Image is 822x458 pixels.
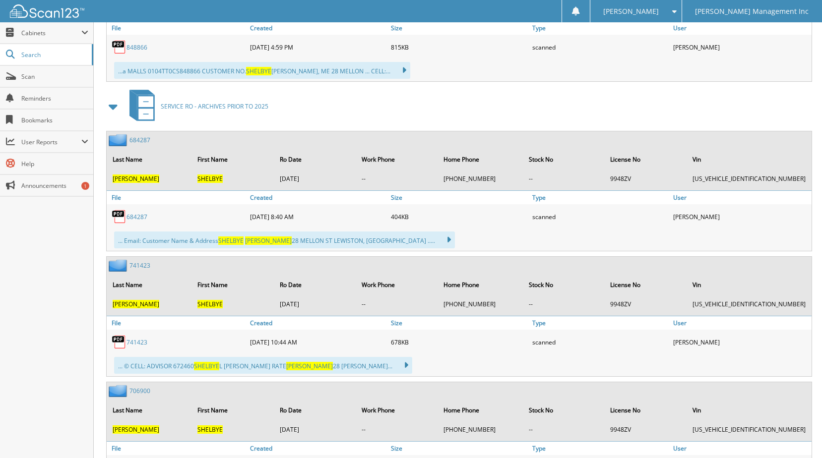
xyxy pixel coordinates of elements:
[688,421,811,438] td: [US_VEHICLE_IDENTIFICATION_NUMBER]
[688,296,811,312] td: [US_VEHICLE_IDENTIFICATION_NUMBER]
[605,296,686,312] td: 9948ZV
[388,21,529,35] a: Size
[275,171,356,187] td: [DATE]
[21,94,88,103] span: Reminders
[530,332,671,352] div: scanned
[109,385,129,397] img: folder2.png
[275,149,356,170] th: Ro Date
[114,62,410,79] div: ...a MALLS 0104TT0CS848866 CUSTOMER NO. [PERSON_NAME], ME 28 MELLON ... CELL:...
[275,275,356,295] th: Ro Date
[246,67,271,75] span: SHELBYE
[248,442,388,455] a: Created
[194,362,219,370] span: SHELBYE
[114,231,455,248] div: ... Email: Customer Name & Address 28 MELLON ST LEWISTON, [GEOGRAPHIC_DATA] .....
[21,72,88,81] span: Scan
[357,296,438,312] td: --
[107,21,248,35] a: File
[530,37,671,57] div: scanned
[126,213,147,221] a: 684287
[530,191,671,204] a: Type
[688,171,811,187] td: [US_VEHICLE_IDENTIFICATION_NUMBER]
[388,316,529,330] a: Size
[439,149,523,170] th: Home Phone
[248,37,388,57] div: [DATE] 4:59 PM
[439,421,523,438] td: [PHONE_NUMBER]
[109,134,129,146] img: folder2.png
[192,275,274,295] th: First Name
[81,182,89,190] div: 1
[161,102,268,111] span: SERVICE RO - ARCHIVES PRIOR TO 2025
[197,425,223,434] span: SHELBYE
[524,275,604,295] th: Stock No
[671,332,812,352] div: [PERSON_NAME]
[439,171,523,187] td: [PHONE_NUMBER]
[688,275,811,295] th: Vin
[113,174,159,183] span: [PERSON_NAME]
[671,316,812,330] a: User
[524,400,604,420] th: Stock No
[530,316,671,330] a: Type
[524,149,604,170] th: Stock No
[192,400,274,420] th: First Name
[108,400,191,420] th: Last Name
[357,400,438,420] th: Work Phone
[129,136,150,144] a: 684287
[197,300,223,308] span: SHELBYE
[248,207,388,227] div: [DATE] 8:40 AM
[129,261,150,270] a: 741423
[112,40,126,55] img: PDF.png
[388,332,529,352] div: 678KB
[388,442,529,455] a: Size
[357,171,438,187] td: --
[530,21,671,35] a: Type
[605,421,686,438] td: 9948ZV
[603,8,659,14] span: [PERSON_NAME]
[112,335,126,349] img: PDF.png
[197,174,223,183] span: SHELBYE
[21,29,81,37] span: Cabinets
[275,296,356,312] td: [DATE]
[21,181,88,190] span: Announcements
[126,338,147,346] a: 741423
[10,4,84,18] img: scan123-logo-white.svg
[275,421,356,438] td: [DATE]
[671,37,812,57] div: [PERSON_NAME]
[113,300,159,308] span: [PERSON_NAME]
[388,37,529,57] div: 815KB
[439,275,523,295] th: Home Phone
[108,149,191,170] th: Last Name
[671,207,812,227] div: [PERSON_NAME]
[108,275,191,295] th: Last Name
[21,138,81,146] span: User Reports
[439,296,523,312] td: [PHONE_NUMBER]
[192,149,274,170] th: First Name
[113,425,159,434] span: [PERSON_NAME]
[524,171,604,187] td: --
[248,316,388,330] a: Created
[21,160,88,168] span: Help
[275,400,356,420] th: Ro Date
[605,400,686,420] th: License No
[605,275,686,295] th: License No
[21,51,87,59] span: Search
[524,296,604,312] td: --
[245,236,292,245] span: [PERSON_NAME]
[112,209,126,224] img: PDF.png
[357,275,438,295] th: Work Phone
[688,149,811,170] th: Vin
[114,357,412,374] div: ... © CELL: ADVISOR 672460 L [PERSON_NAME] RATE 28 [PERSON_NAME]...
[107,316,248,330] a: File
[388,191,529,204] a: Size
[248,191,388,204] a: Created
[357,421,438,438] td: --
[109,259,129,272] img: folder2.png
[671,21,812,35] a: User
[688,400,811,420] th: Vin
[530,442,671,455] a: Type
[248,332,388,352] div: [DATE] 10:44 AM
[218,236,244,245] span: SHELBYE
[605,171,686,187] td: 9948ZV
[388,207,529,227] div: 404KB
[124,87,268,126] a: SERVICE RO - ARCHIVES PRIOR TO 2025
[248,21,388,35] a: Created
